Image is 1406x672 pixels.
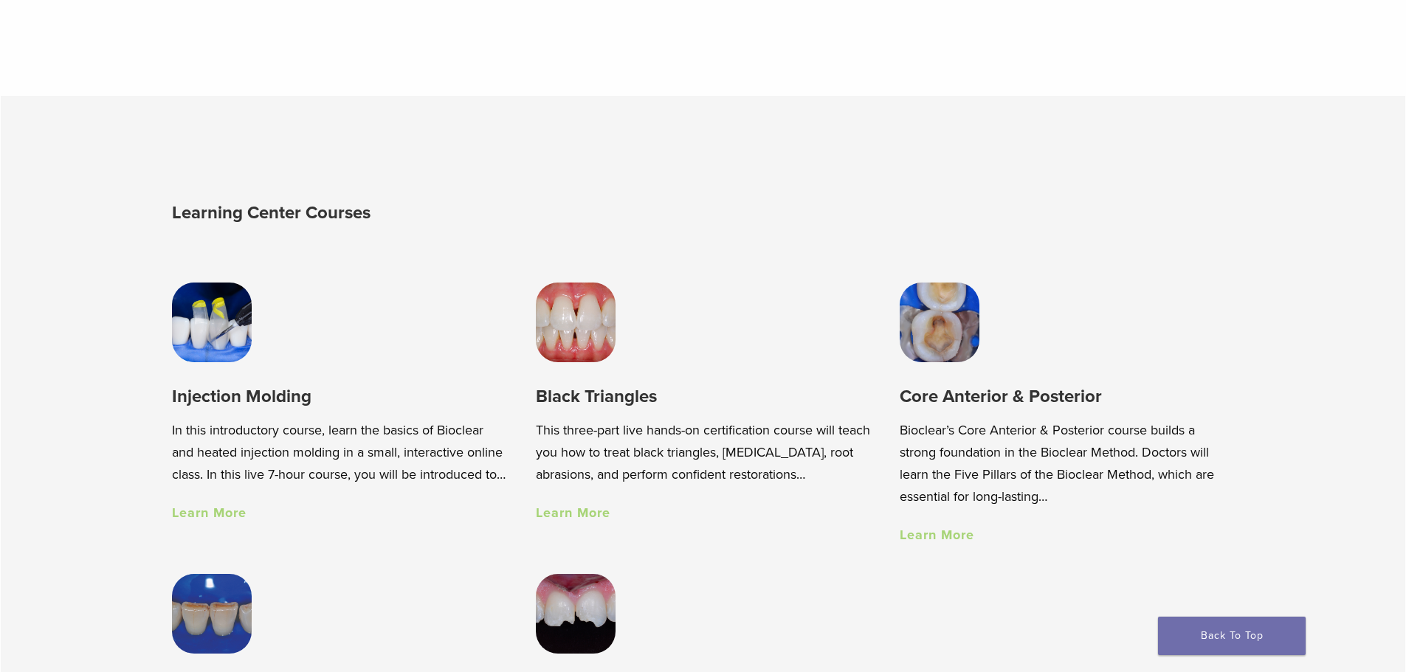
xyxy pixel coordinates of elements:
[536,384,870,409] h3: Black Triangles
[172,419,506,485] p: In this introductory course, learn the basics of Bioclear and heated injection molding in a small...
[172,195,707,231] h2: Learning Center Courses
[900,419,1234,508] p: Bioclear’s Core Anterior & Posterior course builds a strong foundation in the Bioclear Method. Do...
[536,419,870,485] p: This three-part live hands-on certification course will teach you how to treat black triangles, [...
[536,505,610,521] a: Learn More
[172,505,247,521] a: Learn More
[900,384,1234,409] h3: Core Anterior & Posterior
[1158,617,1306,655] a: Back To Top
[900,527,974,543] a: Learn More
[172,384,506,409] h3: Injection Molding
